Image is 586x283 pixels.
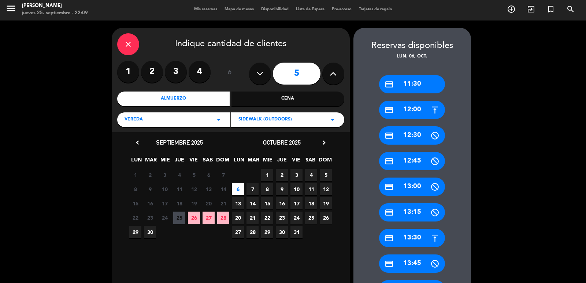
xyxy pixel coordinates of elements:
[216,156,228,168] span: DOM
[276,197,288,209] span: 16
[129,183,141,195] span: 8
[320,197,332,209] span: 19
[217,197,229,209] span: 21
[290,183,303,195] span: 10
[117,92,230,106] div: Almuerzo
[218,61,242,86] div: ó
[527,5,535,14] i: exit_to_app
[232,197,244,209] span: 13
[144,183,156,195] span: 9
[328,115,337,124] i: arrow_drop_down
[379,229,445,247] div: 13:30
[159,156,171,168] span: MIE
[320,183,332,195] span: 12
[305,169,317,181] span: 4
[328,7,355,11] span: Pre-acceso
[246,226,259,238] span: 28
[124,40,133,49] i: close
[173,169,185,181] span: 4
[320,212,332,224] span: 26
[246,212,259,224] span: 21
[261,183,273,195] span: 8
[320,139,328,146] i: chevron_right
[202,156,214,168] span: SAB
[125,116,143,123] span: Vereda
[276,226,288,238] span: 30
[203,169,215,181] span: 6
[159,197,171,209] span: 17
[385,105,394,115] i: credit_card
[290,226,303,238] span: 31
[159,169,171,181] span: 3
[203,183,215,195] span: 13
[353,39,471,53] div: Reservas disponibles
[217,169,229,181] span: 7
[263,139,301,146] span: octubre 2025
[385,208,394,217] i: credit_card
[546,5,555,14] i: turned_in_not
[292,7,328,11] span: Lista de Espera
[5,3,16,16] button: menu
[385,131,394,140] i: credit_card
[188,169,200,181] span: 5
[276,183,288,195] span: 9
[159,183,171,195] span: 10
[379,75,445,93] div: 11:30
[5,3,16,14] i: menu
[173,183,185,195] span: 11
[129,226,141,238] span: 29
[214,115,223,124] i: arrow_drop_down
[233,156,245,168] span: LUN
[353,53,471,60] div: lun. 06, oct.
[385,157,394,166] i: credit_card
[319,156,331,168] span: DOM
[144,197,156,209] span: 16
[203,197,215,209] span: 20
[141,61,163,83] label: 2
[246,197,259,209] span: 14
[379,152,445,170] div: 12:45
[261,212,273,224] span: 22
[173,212,185,224] span: 25
[130,156,142,168] span: LUN
[188,197,200,209] span: 19
[262,156,274,168] span: MIE
[144,212,156,224] span: 23
[188,183,200,195] span: 12
[385,80,394,89] i: credit_card
[385,234,394,243] i: credit_card
[385,259,394,268] i: credit_card
[305,197,317,209] span: 18
[261,226,273,238] span: 29
[290,156,302,168] span: VIE
[385,182,394,191] i: credit_card
[203,212,215,224] span: 27
[246,183,259,195] span: 7
[379,101,445,119] div: 12:00
[173,156,185,168] span: JUE
[221,7,257,11] span: Mapa de mesas
[232,226,244,238] span: 27
[217,183,229,195] span: 14
[304,156,316,168] span: SAB
[379,178,445,196] div: 13:00
[129,212,141,224] span: 22
[144,226,156,238] span: 30
[247,156,259,168] span: MAR
[276,156,288,168] span: JUE
[129,169,141,181] span: 1
[379,203,445,221] div: 13:15
[231,92,344,106] div: Cena
[305,212,317,224] span: 25
[188,212,200,224] span: 26
[305,183,317,195] span: 11
[507,5,516,14] i: add_circle_outline
[156,139,203,146] span: septiembre 2025
[190,7,221,11] span: Mis reservas
[232,212,244,224] span: 20
[276,169,288,181] span: 2
[566,5,575,14] i: search
[173,197,185,209] span: 18
[238,116,292,123] span: Sidewalk (OUTDOORS)
[165,61,187,83] label: 3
